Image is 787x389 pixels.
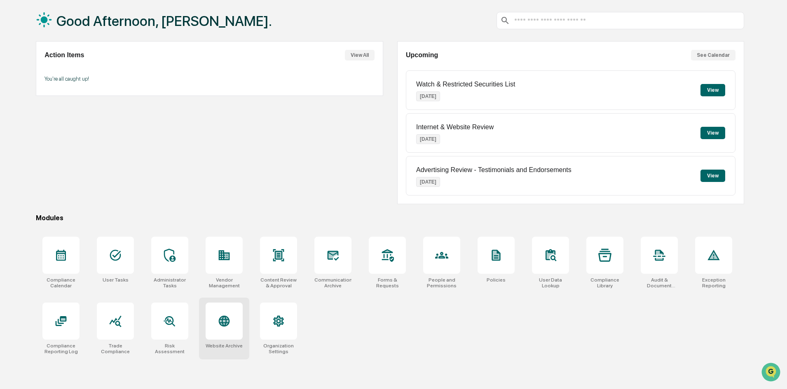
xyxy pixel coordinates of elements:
button: View [700,84,725,96]
div: Compliance Calendar [42,277,80,289]
div: We're available if you need us! [28,71,104,78]
button: View All [345,50,375,61]
div: Policies [487,277,506,283]
button: Start new chat [140,65,150,75]
a: 🗄️Attestations [56,100,105,115]
div: Website Archive [206,343,243,349]
div: Communications Archive [314,277,351,289]
div: 🗄️ [60,105,66,111]
div: Modules [36,214,744,222]
iframe: Open customer support [761,362,783,384]
a: Powered byPylon [58,139,100,146]
span: Attestations [68,104,102,112]
p: Internet & Website Review [416,123,494,131]
div: Trade Compliance [97,343,134,354]
button: View [700,170,725,182]
p: [DATE] [416,91,440,101]
p: [DATE] [416,134,440,144]
div: Forms & Requests [369,277,406,289]
p: Watch & Restricted Securities List [416,81,515,88]
img: 1746055101610-c473b297-6a78-478c-a979-82029cc54cd1 [8,63,23,78]
a: 🖐️Preclearance [5,100,56,115]
div: Compliance Library [586,277,623,289]
p: Advertising Review - Testimonials and Endorsements [416,166,572,174]
p: [DATE] [416,177,440,187]
h2: Action Items [45,51,84,59]
button: See Calendar [691,50,735,61]
div: Start new chat [28,63,135,71]
div: Risk Assessment [151,343,188,354]
div: User Data Lookup [532,277,569,289]
span: Data Lookup [16,119,52,128]
div: Administrator Tasks [151,277,188,289]
div: 🖐️ [8,105,15,111]
input: Clear [21,37,136,46]
p: You're all caught up! [45,76,374,82]
div: Vendor Management [206,277,243,289]
div: User Tasks [103,277,129,283]
h2: Upcoming [406,51,438,59]
div: People and Permissions [423,277,460,289]
div: Audit & Document Logs [641,277,678,289]
div: Organization Settings [260,343,297,354]
div: 🔎 [8,120,15,127]
a: 🔎Data Lookup [5,116,55,131]
h1: Good Afternoon, [PERSON_NAME]. [56,13,272,29]
div: Exception Reporting [695,277,732,289]
p: How can we help? [8,17,150,30]
span: Preclearance [16,104,53,112]
div: Content Review & Approval [260,277,297,289]
div: Compliance Reporting Log [42,343,80,354]
button: View [700,127,725,139]
span: Pylon [82,140,100,146]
